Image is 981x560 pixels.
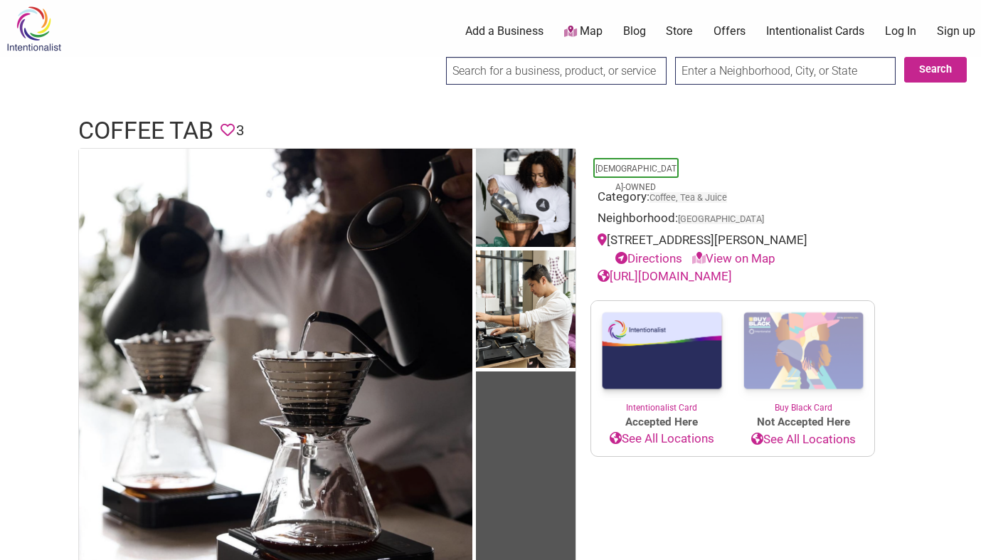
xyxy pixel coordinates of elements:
[465,23,543,39] a: Add a Business
[591,430,733,448] a: See All Locations
[598,231,868,268] div: [STREET_ADDRESS][PERSON_NAME]
[598,188,868,210] div: Category:
[885,23,916,39] a: Log In
[937,23,975,39] a: Sign up
[78,114,213,148] h1: Coffee Tab
[675,57,896,85] input: Enter a Neighborhood, City, or State
[221,120,235,142] span: You must be logged in to save favorites.
[446,57,667,85] input: Search for a business, product, or service
[564,23,603,40] a: Map
[591,414,733,430] span: Accepted Here
[678,215,764,224] span: [GEOGRAPHIC_DATA]
[692,251,775,265] a: View on Map
[595,164,677,192] a: [DEMOGRAPHIC_DATA]-Owned
[615,251,682,265] a: Directions
[666,23,693,39] a: Store
[476,149,576,251] img: Coffee Tab worker filling the coffee machine
[623,23,646,39] a: Blog
[766,23,864,39] a: Intentionalist Cards
[904,57,967,83] button: Search
[733,414,874,430] span: Not Accepted Here
[598,269,732,283] a: [URL][DOMAIN_NAME]
[733,301,874,415] a: Buy Black Card
[733,301,874,402] img: Buy Black Card
[649,192,727,203] a: Coffee, Tea & Juice
[591,301,733,401] img: Intentionalist Card
[591,301,733,414] a: Intentionalist Card
[733,430,874,449] a: See All Locations
[598,209,868,231] div: Neighborhood:
[476,250,576,371] img: Coffee Tab owner Johnathan Tran making coffee
[714,23,746,39] a: Offers
[236,120,244,142] span: 3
